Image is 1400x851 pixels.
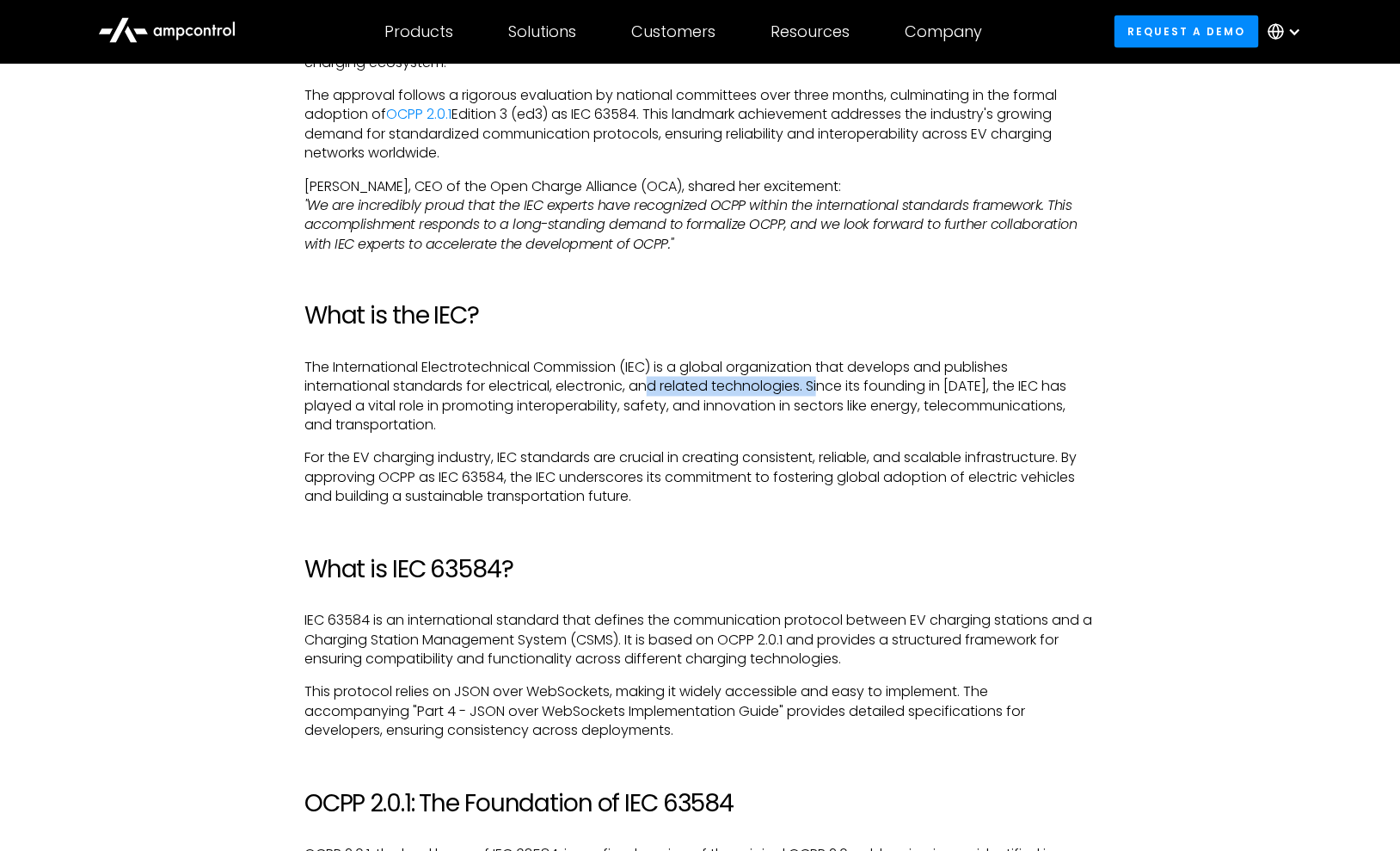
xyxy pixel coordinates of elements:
[304,302,1096,331] h2: What is the IEC?
[304,612,1096,669] p: IEC 63584 is an international standard that defines the communication protocol between EV chargin...
[304,86,1096,163] p: The approval follows a rigorous evaluation by national committees over three months, culminating ...
[632,22,716,41] div: Customers
[386,104,451,124] a: OCPP 2.0.1
[304,790,1096,819] h2: OCPP 2.0.1: The Foundation of IEC 63584
[304,556,1096,585] h2: What is IEC 63584?
[1114,15,1259,47] a: Request a demo
[385,22,454,41] div: Products
[304,449,1096,507] p: For the EV charging industry, IEC standards are crucial in creating consistent, reliable, and sca...
[304,177,1096,255] p: [PERSON_NAME], CEO of the Open Charge Alliance (OCA), shared her excitement:
[304,195,1078,254] em: "We are incredibly proud that the IEC experts have recognized OCPP within the international stand...
[906,22,983,41] div: Company
[304,683,1096,741] p: This protocol relies on JSON over WebSockets, making it widely accessible and easy to implement. ...
[771,22,850,41] div: Resources
[509,22,577,41] div: Solutions
[304,359,1096,436] p: The International Electrotechnical Commission (IEC) is a global organization that develops and pu...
